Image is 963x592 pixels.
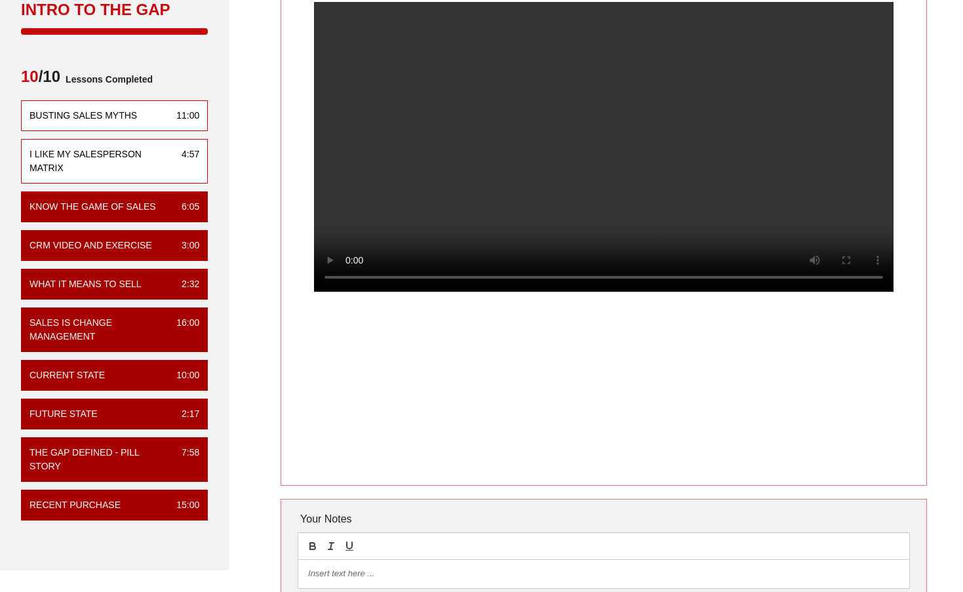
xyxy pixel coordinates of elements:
div: 6:05 [171,200,199,214]
div: Busting Sales Myths [29,109,137,123]
div: Sales is Change Management [29,316,166,344]
span: /10 [21,66,60,92]
div: The Gap Defined - Pill Story [29,446,171,473]
div: 11:00 [166,109,199,123]
div: CRM VIDEO and EXERCISE [29,239,152,252]
div: Your Notes [298,506,910,532]
div: 2:32 [171,277,199,291]
span: 10 [21,68,39,85]
div: 10:00 [166,368,199,382]
div: 2:17 [171,407,199,421]
div: Recent Purchase [29,498,121,512]
div: What it means to sell [29,277,142,291]
div: 4:57 [171,148,199,175]
div: 16:00 [166,316,199,344]
div: 3:00 [171,239,199,252]
div: Future State [29,407,98,421]
div: Know the Game of Sales [29,200,156,214]
div: 15:00 [166,498,199,512]
div: 7:58 [171,446,199,473]
span: Lessons Completed [60,66,153,92]
div: I Like My Salesperson Matrix [29,148,171,175]
div: Current State [29,368,105,382]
